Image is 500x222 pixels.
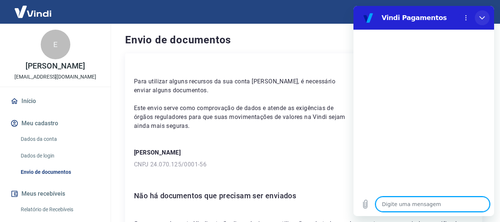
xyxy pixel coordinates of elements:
[9,186,102,202] button: Meus recebíveis
[9,0,57,23] img: Vindi
[134,77,352,95] p: Para utilizar alguns recursos da sua conta [PERSON_NAME], é necessário enviar alguns documentos.
[18,132,102,147] a: Dados da conta
[134,190,473,202] h6: Não há documentos que precisam ser enviados
[464,5,491,19] button: Sair
[18,202,102,217] a: Relatório de Recebíveis
[134,148,473,157] p: [PERSON_NAME]
[9,93,102,109] a: Início
[41,30,70,59] div: E
[26,62,85,70] p: [PERSON_NAME]
[125,33,482,47] h4: Envio de documentos
[18,148,102,163] a: Dados de login
[134,104,352,130] p: Este envio serve como comprovação de dados e atende as exigências de órgãos reguladores para que ...
[18,165,102,180] a: Envio de documentos
[134,160,473,169] p: CNPJ 24.070.125/0001-56
[14,73,96,81] p: [EMAIL_ADDRESS][DOMAIN_NAME]
[9,115,102,132] button: Meu cadastro
[353,6,494,216] iframe: Janela de mensagens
